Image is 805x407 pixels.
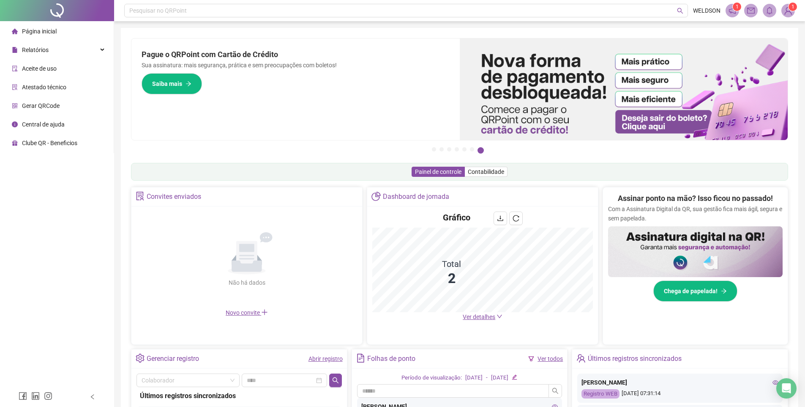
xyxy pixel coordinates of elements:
div: [DATE] [491,374,508,382]
div: Últimos registros sincronizados [140,390,338,401]
span: search [677,8,683,14]
img: banner%2F096dab35-e1a4-4d07-87c2-cf089f3812bf.png [460,38,788,140]
span: 1 [791,4,794,10]
a: Ver todos [538,355,563,362]
span: audit [12,66,18,71]
div: Período de visualização: [401,374,462,382]
h2: Pague o QRPoint com Cartão de Crédito [142,49,450,60]
a: Ver detalhes down [463,313,502,320]
span: Gerar QRCode [22,102,60,109]
span: Contabilidade [468,168,504,175]
span: notification [729,7,736,14]
span: Saiba mais [152,79,182,88]
div: Registro WEB [581,389,619,399]
div: - [486,374,488,382]
span: arrow-right [721,288,727,294]
span: solution [136,192,145,201]
span: setting [136,354,145,363]
span: filter [528,356,534,362]
span: Página inicial [22,28,57,35]
span: file-text [356,354,365,363]
span: instagram [44,392,52,400]
div: Não há dados [208,278,286,287]
h4: Gráfico [443,212,470,223]
span: download [497,215,504,222]
button: 7 [478,147,484,154]
span: search [332,377,339,384]
div: Dashboard de jornada [383,190,449,204]
button: 3 [447,147,451,151]
button: 2 [439,147,444,151]
button: 4 [455,147,459,151]
sup: Atualize o seu contato no menu Meus Dados [789,3,797,11]
span: left [90,394,96,400]
span: mail [747,7,755,14]
h2: Assinar ponto na mão? Isso ficou no passado! [618,192,773,204]
div: [DATE] [465,374,483,382]
button: 5 [462,147,467,151]
span: edit [512,374,517,380]
button: Chega de papelada! [653,280,737,302]
span: Chega de papelada! [664,286,718,296]
span: 1 [736,4,739,10]
span: file [12,47,18,53]
span: bell [766,7,773,14]
span: pie-chart [371,192,380,201]
div: [DATE] 07:31:14 [581,389,778,399]
div: [PERSON_NAME] [581,378,778,387]
a: Abrir registro [308,355,343,362]
p: Sua assinatura: mais segurança, prática e sem preocupações com boletos! [142,60,450,70]
span: WELDSON [693,6,720,15]
span: Ver detalhes [463,313,495,320]
span: reload [513,215,519,222]
button: 6 [470,147,474,151]
span: plus [261,309,268,316]
span: Clube QR - Beneficios [22,140,77,146]
span: solution [12,84,18,90]
div: Gerenciar registro [147,352,199,366]
span: arrow-right [186,81,191,87]
span: search [552,388,559,394]
img: 94519 [782,4,794,17]
div: Folhas de ponto [367,352,415,366]
sup: 1 [733,3,741,11]
button: 1 [432,147,436,151]
div: Open Intercom Messenger [776,378,797,399]
span: Relatórios [22,47,49,53]
span: Aceite de uso [22,65,57,72]
span: gift [12,140,18,146]
span: team [576,354,585,363]
img: banner%2F02c71560-61a6-44d4-94b9-c8ab97240462.png [608,226,783,277]
span: eye [772,379,778,385]
span: facebook [19,392,27,400]
button: Saiba mais [142,73,202,94]
span: linkedin [31,392,40,400]
span: Atestado técnico [22,84,66,91]
span: Novo convite [226,309,268,316]
span: info-circle [12,121,18,127]
span: Central de ajuda [22,121,65,128]
span: qrcode [12,103,18,109]
span: home [12,28,18,34]
p: Com a Assinatura Digital da QR, sua gestão fica mais ágil, segura e sem papelada. [608,204,783,223]
span: Painel de controle [415,168,461,175]
span: down [497,313,502,319]
div: Convites enviados [147,190,201,204]
div: Últimos registros sincronizados [588,352,682,366]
